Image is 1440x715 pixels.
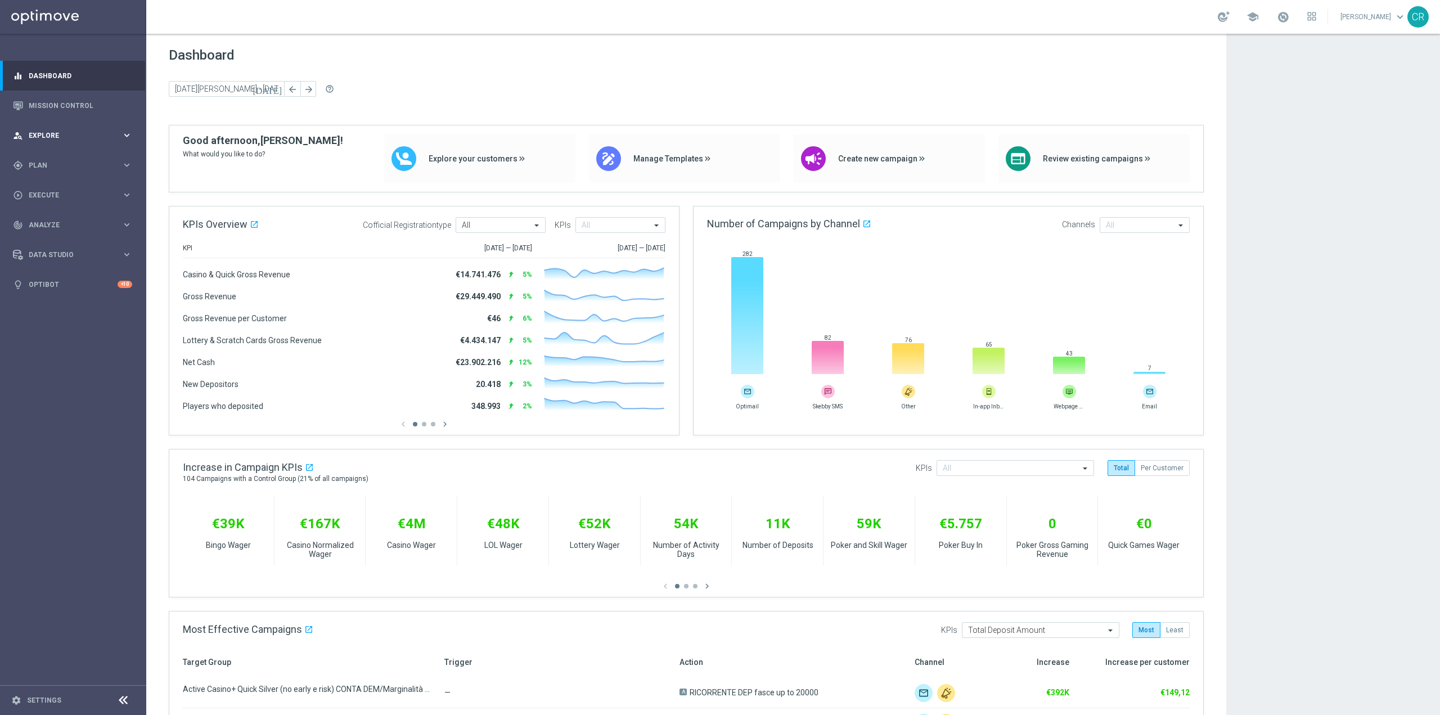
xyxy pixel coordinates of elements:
div: CR [1407,6,1429,28]
div: Optibot [13,269,132,299]
a: [PERSON_NAME]keyboard_arrow_down [1339,8,1407,25]
button: track_changes Analyze keyboard_arrow_right [12,221,133,230]
span: Analyze [29,222,121,228]
a: Settings [27,697,61,704]
button: play_circle_outline Execute keyboard_arrow_right [12,191,133,200]
span: school [1246,11,1259,23]
i: play_circle_outline [13,190,23,200]
button: equalizer Dashboard [12,71,133,80]
div: Plan [13,160,121,170]
i: track_changes [13,220,23,230]
button: person_search Explore keyboard_arrow_right [12,131,133,140]
i: keyboard_arrow_right [121,249,132,260]
a: Optibot [29,269,118,299]
i: settings [11,695,21,705]
i: gps_fixed [13,160,23,170]
div: Mission Control [13,91,132,120]
i: keyboard_arrow_right [121,190,132,200]
i: person_search [13,131,23,141]
i: keyboard_arrow_right [121,130,132,141]
i: keyboard_arrow_right [121,219,132,230]
span: keyboard_arrow_down [1394,11,1406,23]
a: Mission Control [29,91,132,120]
div: Data Studio [13,250,121,260]
div: Dashboard [13,61,132,91]
button: Data Studio keyboard_arrow_right [12,250,133,259]
button: lightbulb Optibot +10 [12,280,133,289]
i: keyboard_arrow_right [121,160,132,170]
button: Mission Control [12,101,133,110]
a: Dashboard [29,61,132,91]
div: Explore [13,131,121,141]
span: Explore [29,132,121,139]
div: +10 [118,281,132,288]
i: lightbulb [13,280,23,290]
span: Data Studio [29,251,121,258]
i: equalizer [13,71,23,81]
button: gps_fixed Plan keyboard_arrow_right [12,161,133,170]
div: Analyze [13,220,121,230]
div: Execute [13,190,121,200]
span: Execute [29,192,121,199]
span: Plan [29,162,121,169]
